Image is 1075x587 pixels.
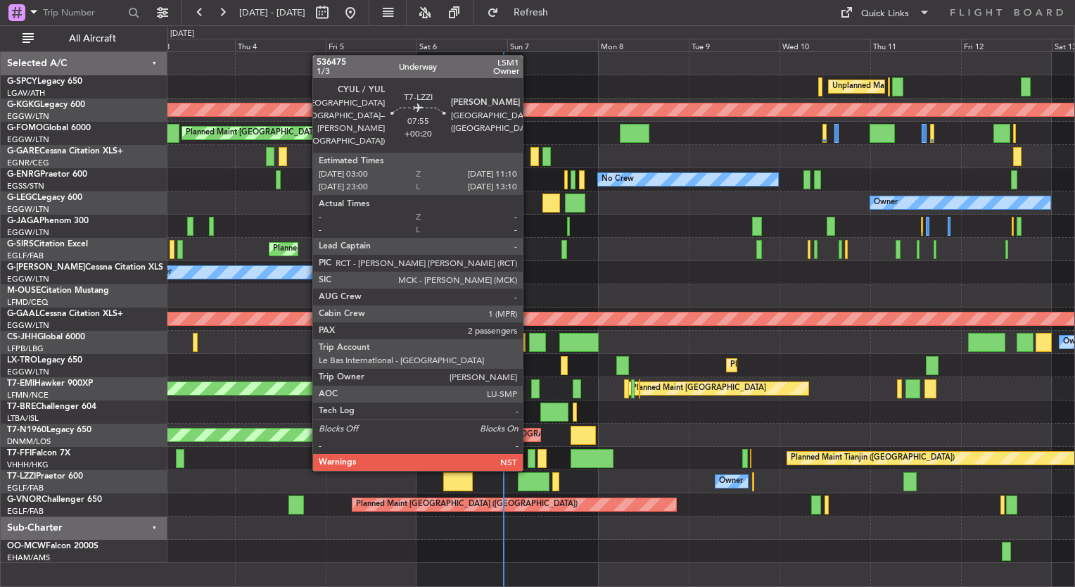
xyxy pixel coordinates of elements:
span: G-SPCY [7,77,37,86]
span: G-SIRS [7,240,34,248]
div: Planned Maint Dusseldorf [730,355,822,376]
a: G-SIRSCitation Excel [7,240,88,248]
div: Unplanned Maint [GEOGRAPHIC_DATA] ([PERSON_NAME] Intl) [832,76,1060,97]
button: Refresh [481,1,565,24]
a: EGGW/LTN [7,111,49,122]
span: G-[PERSON_NAME] [7,263,85,272]
input: Trip Number [43,2,124,23]
span: T7-EMI [7,379,34,388]
div: Wed 10 [780,39,870,51]
a: LGAV/ATH [7,88,45,99]
a: EGGW/LTN [7,227,49,238]
a: DNMM/LOS [7,436,51,447]
div: Planned Maint Tianjin ([GEOGRAPHIC_DATA]) [791,448,955,469]
a: T7-BREChallenger 604 [7,403,96,411]
a: EGGW/LTN [7,204,49,215]
a: EGLF/FAB [7,251,44,261]
span: G-FOMO [7,124,43,132]
a: OO-MCWFalcon 2000S [7,542,98,550]
a: LTBA/ISL [7,413,39,424]
div: Owner [874,192,898,213]
div: Quick Links [861,7,909,21]
div: Planned Maint [GEOGRAPHIC_DATA] ([GEOGRAPHIC_DATA]) [356,332,578,353]
a: G-GARECessna Citation XLS+ [7,147,123,156]
div: Fri 12 [961,39,1052,51]
a: M-OUSECitation Mustang [7,286,109,295]
a: G-FOMOGlobal 6000 [7,124,91,132]
a: G-SPCYLegacy 650 [7,77,82,86]
span: [DATE] - [DATE] [239,6,305,19]
span: G-ENRG [7,170,40,179]
a: G-KGKGLegacy 600 [7,101,85,109]
div: [DATE] [170,28,194,40]
div: Planned Maint [GEOGRAPHIC_DATA] ([GEOGRAPHIC_DATA]) [186,122,407,144]
a: EGGW/LTN [7,367,49,377]
span: G-VNOR [7,496,42,504]
div: Thu 4 [235,39,326,51]
span: T7-BRE [7,403,36,411]
a: VHHH/HKG [7,460,49,470]
span: G-GAAL [7,310,39,318]
div: Sun 7 [507,39,598,51]
a: G-GAALCessna Citation XLS+ [7,310,123,318]
div: Owner [719,471,743,492]
div: Fri 5 [326,39,416,51]
div: Planned Maint [GEOGRAPHIC_DATA] [632,378,766,399]
a: G-[PERSON_NAME]Cessna Citation XLS [7,263,163,272]
a: LX-TROLegacy 650 [7,356,82,365]
div: Planned Maint [GEOGRAPHIC_DATA] ([GEOGRAPHIC_DATA]) [273,239,495,260]
span: M-OUSE [7,286,41,295]
span: LX-TRO [7,356,37,365]
a: CS-JHHGlobal 6000 [7,333,85,341]
a: EGGW/LTN [7,274,49,284]
span: T7-FFI [7,449,32,457]
a: EGGW/LTN [7,134,49,145]
a: T7-EMIHawker 900XP [7,379,93,388]
span: G-GARE [7,147,39,156]
span: CS-JHH [7,333,37,341]
div: Unplanned Maint [GEOGRAPHIC_DATA] ([GEOGRAPHIC_DATA]) [444,424,675,446]
button: Quick Links [833,1,937,24]
div: Wed 3 [144,39,235,51]
a: EGLF/FAB [7,506,44,517]
span: T7-LZZI [7,472,36,481]
div: No Crew [602,169,634,190]
a: T7-LZZIPraetor 600 [7,472,83,481]
a: LFMN/NCE [7,390,49,400]
span: G-JAGA [7,217,39,225]
span: Refresh [502,8,561,18]
span: G-LEGC [7,194,37,202]
a: EGLF/FAB [7,483,44,493]
div: Tue 9 [689,39,780,51]
a: EGGW/LTN [7,320,49,331]
a: G-JAGAPhenom 300 [7,217,89,225]
a: EGNR/CEG [7,158,49,168]
a: G-ENRGPraetor 600 [7,170,87,179]
span: G-KGKG [7,101,40,109]
a: EGSS/STN [7,181,44,191]
button: All Aircraft [15,27,153,50]
div: Thu 11 [870,39,961,51]
a: LFMD/CEQ [7,297,48,308]
a: LFPB/LBG [7,343,44,354]
div: Planned Maint [GEOGRAPHIC_DATA] ([GEOGRAPHIC_DATA]) [356,494,578,515]
span: All Aircraft [37,34,148,44]
a: EHAM/AMS [7,553,50,563]
span: T7-N1960 [7,426,46,434]
div: Mon 8 [598,39,689,51]
div: Sat 6 [416,39,507,51]
a: G-VNORChallenger 650 [7,496,102,504]
span: OO-MCW [7,542,46,550]
a: G-LEGCLegacy 600 [7,194,82,202]
a: T7-FFIFalcon 7X [7,449,70,457]
a: T7-N1960Legacy 650 [7,426,91,434]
